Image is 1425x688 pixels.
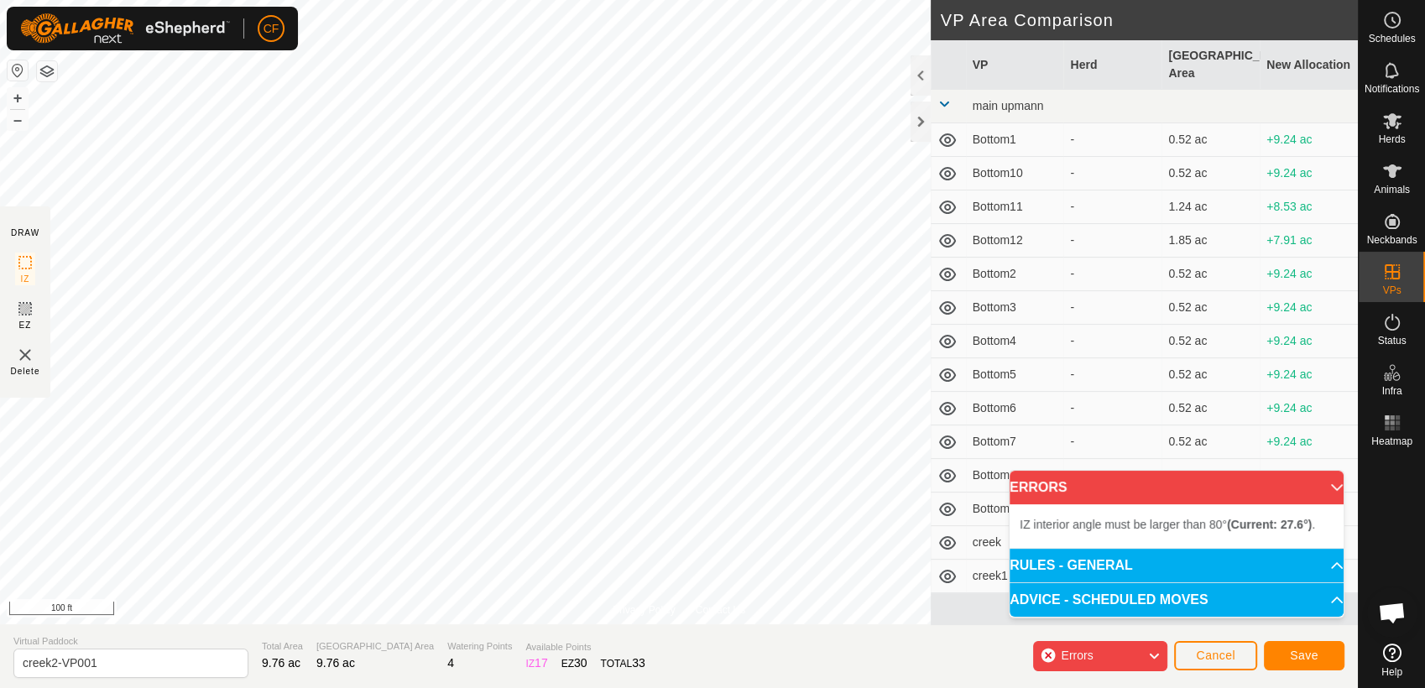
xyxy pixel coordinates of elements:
button: Save [1264,641,1344,670]
img: Gallagher Logo [20,13,230,44]
td: Bottom9 [966,493,1064,526]
h2: VP Area Comparison [941,10,1358,30]
td: +9.24 ac [1260,459,1358,493]
span: IZ [21,273,30,285]
td: Bottom7 [966,425,1064,459]
span: Status [1377,336,1406,346]
td: Bottom1 [966,123,1064,157]
div: - [1070,399,1155,417]
span: VPs [1382,285,1401,295]
span: IZ interior angle must be larger than 80° . [1020,518,1315,531]
div: - [1070,131,1155,149]
td: Bottom11 [966,190,1064,224]
td: +9.24 ac [1260,291,1358,325]
td: Bottom4 [966,325,1064,358]
td: 1.85 ac [1161,224,1260,258]
div: DRAW [11,227,39,239]
td: +9.24 ac [1260,325,1358,358]
div: - [1070,299,1155,316]
td: Bottom6 [966,392,1064,425]
div: - [1070,265,1155,283]
button: Map Layers [37,61,57,81]
div: TOTAL [601,654,645,672]
div: - [1070,332,1155,350]
td: 0.52 ac [1161,123,1260,157]
button: Reset Map [8,60,28,81]
td: 1.24 ac [1161,190,1260,224]
th: VP [966,40,1064,90]
div: - [1070,232,1155,249]
a: Help [1359,637,1425,684]
span: Heatmap [1371,436,1412,446]
span: 9.76 ac [316,656,355,670]
td: +9.24 ac [1260,123,1358,157]
div: EZ [561,654,587,672]
span: ADVICE - SCHEDULED MOVES [1010,593,1208,607]
span: Schedules [1368,34,1415,44]
div: - [1070,466,1155,484]
td: Bottom2 [966,258,1064,291]
td: creek [966,526,1064,560]
span: Virtual Paddock [13,634,248,649]
th: New Allocation [1260,40,1358,90]
span: 17 [535,656,548,670]
td: Bottom10 [966,157,1064,190]
div: - [1070,366,1155,383]
p-accordion-header: ADVICE - SCHEDULED MOVES [1010,583,1344,617]
td: 0.52 ac [1161,425,1260,459]
span: Help [1381,667,1402,677]
td: 0.52 ac [1161,291,1260,325]
span: Save [1290,649,1318,662]
span: 4 [447,656,454,670]
span: Delete [11,365,40,378]
th: [GEOGRAPHIC_DATA] Area [1161,40,1260,90]
div: Open chat [1367,587,1417,638]
button: – [8,110,28,130]
p-accordion-content: ERRORS [1010,504,1344,548]
span: Watering Points [447,639,512,654]
span: ERRORS [1010,481,1067,494]
span: Animals [1374,185,1410,195]
td: 0.52 ac [1161,392,1260,425]
button: + [8,88,28,108]
span: Total Area [262,639,303,654]
td: +9.24 ac [1260,358,1358,392]
span: Errors [1061,649,1093,662]
td: 0.52 ac [1161,358,1260,392]
p-accordion-header: RULES - GENERAL [1010,549,1344,582]
span: main upmann [973,99,1044,112]
td: Bottom5 [966,358,1064,392]
td: +7.91 ac [1260,224,1358,258]
button: Cancel [1174,641,1257,670]
td: Bottom3 [966,291,1064,325]
td: +9.24 ac [1260,425,1358,459]
b: (Current: 27.6°) [1227,518,1312,531]
th: Herd [1063,40,1161,90]
div: - [1070,433,1155,451]
td: +9.24 ac [1260,392,1358,425]
a: Contact Us [696,602,745,618]
p-accordion-header: ERRORS [1010,471,1344,504]
span: [GEOGRAPHIC_DATA] Area [316,639,434,654]
span: Cancel [1196,649,1235,662]
span: Available Points [525,640,645,654]
a: Privacy Policy [613,602,676,618]
span: Infra [1381,386,1402,396]
span: Neckbands [1366,235,1417,245]
td: Bottom12 [966,224,1064,258]
span: Notifications [1365,84,1419,94]
img: VP [15,345,35,365]
td: +8.53 ac [1260,190,1358,224]
span: 9.76 ac [262,656,300,670]
td: +9.24 ac [1260,157,1358,190]
div: - [1070,198,1155,216]
span: Herds [1378,134,1405,144]
td: 0.52 ac [1161,258,1260,291]
td: 0.52 ac [1161,459,1260,493]
span: 33 [632,656,645,670]
span: CF [264,20,279,38]
td: 0.52 ac [1161,157,1260,190]
div: IZ [525,654,547,672]
span: 30 [574,656,587,670]
td: creek1 [966,560,1064,593]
